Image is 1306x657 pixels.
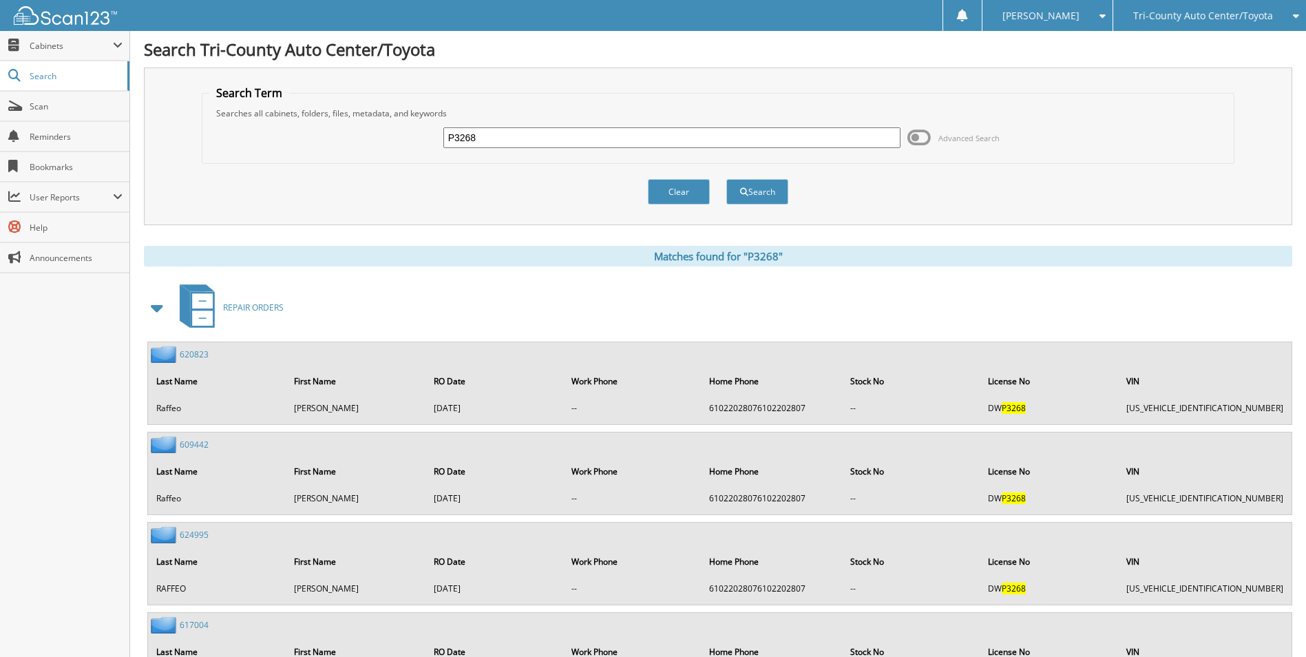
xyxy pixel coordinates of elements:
[287,547,425,576] th: First Name
[427,547,563,576] th: RO Date
[1119,397,1290,419] td: [US_VEHICLE_IDENTIFICATION_NUMBER]
[648,179,710,205] button: Clear
[565,547,701,576] th: Work Phone
[1237,591,1306,657] iframe: Chat Widget
[1119,457,1290,486] th: VIN
[565,487,701,510] td: --
[565,367,701,395] th: Work Phone
[30,101,123,112] span: Scan
[843,367,980,395] th: Stock No
[702,487,842,510] td: 61022028076102202807
[702,577,842,600] td: 61022028076102202807
[151,526,180,543] img: folder2.png
[30,70,120,82] span: Search
[287,367,425,395] th: First Name
[180,348,209,360] a: 620823
[287,487,425,510] td: [PERSON_NAME]
[565,397,701,419] td: --
[1002,583,1026,594] span: P3268
[843,577,980,600] td: --
[843,547,980,576] th: Stock No
[149,397,286,419] td: Raffeo
[30,131,123,143] span: Reminders
[180,619,209,631] a: 617004
[981,577,1118,600] td: DW
[287,397,425,419] td: [PERSON_NAME]
[1119,367,1290,395] th: VIN
[843,487,980,510] td: --
[209,85,289,101] legend: Search Term
[1119,487,1290,510] td: [US_VEHICLE_IDENTIFICATION_NUMBER]
[1119,547,1290,576] th: VIN
[30,222,123,233] span: Help
[702,397,842,419] td: 61022028076102202807
[1119,577,1290,600] td: [US_VEHICLE_IDENTIFICATION_NUMBER]
[149,547,286,576] th: Last Name
[981,487,1118,510] td: DW
[287,577,425,600] td: [PERSON_NAME]
[981,547,1118,576] th: License No
[1133,12,1273,20] span: Tri-County Auto Center/Toyota
[151,346,180,363] img: folder2.png
[151,616,180,634] img: folder2.png
[702,367,842,395] th: Home Phone
[149,577,286,600] td: RAFFEO
[1002,402,1026,414] span: P3268
[14,6,117,25] img: scan123-logo-white.svg
[171,280,284,335] a: REPAIR ORDERS
[30,191,113,203] span: User Reports
[144,38,1292,61] h1: Search Tri-County Auto Center/Toyota
[1002,492,1026,504] span: P3268
[427,397,563,419] td: [DATE]
[223,302,284,313] span: REPAIR ORDERS
[938,133,1000,143] span: Advanced Search
[209,107,1226,119] div: Searches all cabinets, folders, files, metadata, and keywords
[565,577,701,600] td: --
[565,457,701,486] th: Work Phone
[149,457,286,486] th: Last Name
[981,397,1118,419] td: DW
[149,487,286,510] td: Raffeo
[843,397,980,419] td: --
[726,179,788,205] button: Search
[30,161,123,173] span: Bookmarks
[981,457,1118,486] th: License No
[702,547,842,576] th: Home Phone
[30,40,113,52] span: Cabinets
[843,457,980,486] th: Stock No
[427,457,563,486] th: RO Date
[287,457,425,486] th: First Name
[30,252,123,264] span: Announcements
[180,529,209,541] a: 624995
[427,487,563,510] td: [DATE]
[180,439,209,450] a: 609442
[1002,12,1079,20] span: [PERSON_NAME]
[151,436,180,453] img: folder2.png
[144,246,1292,267] div: Matches found for "P3268"
[149,367,286,395] th: Last Name
[427,367,563,395] th: RO Date
[981,367,1118,395] th: License No
[427,577,563,600] td: [DATE]
[702,457,842,486] th: Home Phone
